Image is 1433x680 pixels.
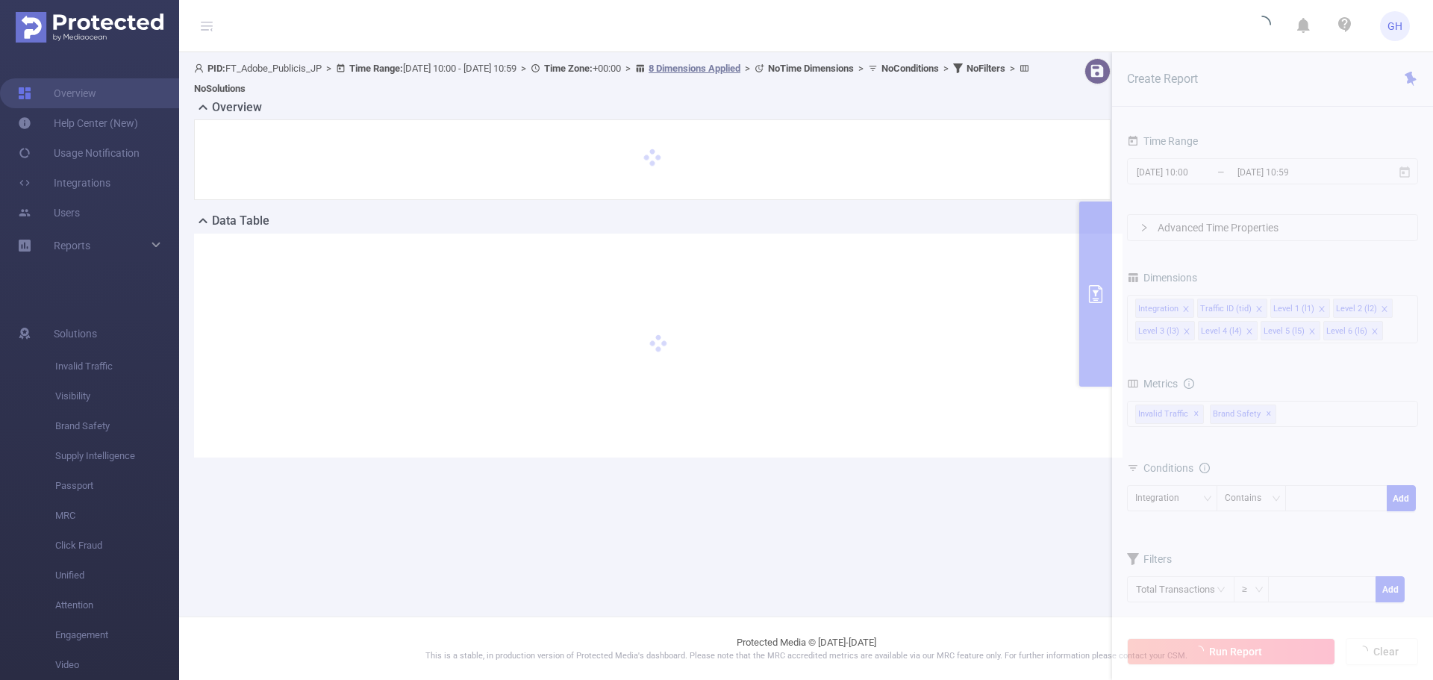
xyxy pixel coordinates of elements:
[212,99,262,116] h2: Overview
[55,471,179,501] span: Passport
[18,78,96,108] a: Overview
[16,12,163,43] img: Protected Media
[54,319,97,349] span: Solutions
[854,63,868,74] span: >
[55,381,179,411] span: Visibility
[544,63,593,74] b: Time Zone:
[55,620,179,650] span: Engagement
[18,108,138,138] a: Help Center (New)
[179,617,1433,680] footer: Protected Media © [DATE]-[DATE]
[194,63,207,73] i: icon: user
[55,501,179,531] span: MRC
[55,352,179,381] span: Invalid Traffic
[55,650,179,680] span: Video
[18,138,140,168] a: Usage Notification
[516,63,531,74] span: >
[55,411,179,441] span: Brand Safety
[881,63,939,74] b: No Conditions
[740,63,755,74] span: >
[207,63,225,74] b: PID:
[194,83,246,94] b: No Solutions
[55,561,179,590] span: Unified
[216,650,1396,663] p: This is a stable, in production version of Protected Media's dashboard. Please note that the MRC ...
[18,198,80,228] a: Users
[18,168,110,198] a: Integrations
[649,63,740,74] u: 8 Dimensions Applied
[349,63,403,74] b: Time Range:
[1387,11,1402,41] span: GH
[967,63,1005,74] b: No Filters
[55,531,179,561] span: Click Fraud
[322,63,336,74] span: >
[55,441,179,471] span: Supply Intelligence
[1253,16,1271,37] i: icon: loading
[768,63,854,74] b: No Time Dimensions
[54,231,90,261] a: Reports
[939,63,953,74] span: >
[54,240,90,252] span: Reports
[621,63,635,74] span: >
[194,63,1033,94] span: FT_Adobe_Publicis_JP [DATE] 10:00 - [DATE] 10:59 +00:00
[55,590,179,620] span: Attention
[1005,63,1020,74] span: >
[212,212,269,230] h2: Data Table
